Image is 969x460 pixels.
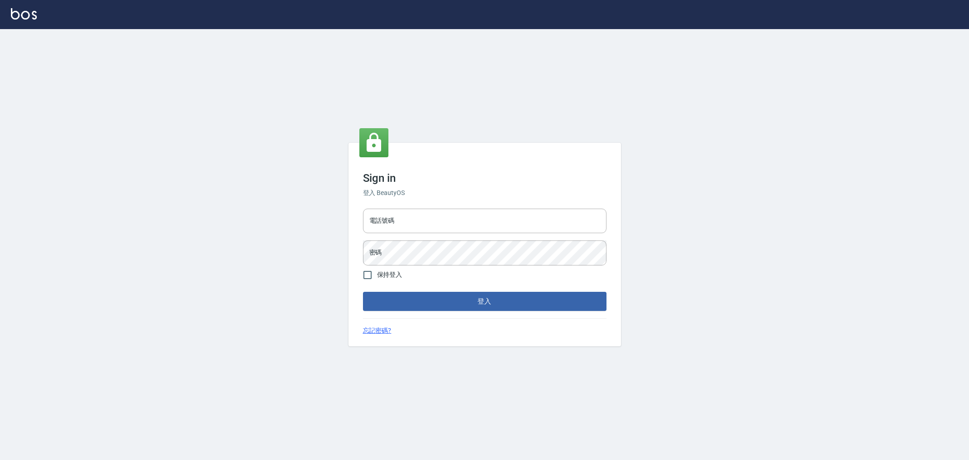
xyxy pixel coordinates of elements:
[363,292,606,311] button: 登入
[363,326,392,335] a: 忘記密碼?
[363,188,606,198] h6: 登入 BeautyOS
[377,270,403,280] span: 保持登入
[11,8,37,20] img: Logo
[363,172,606,185] h3: Sign in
